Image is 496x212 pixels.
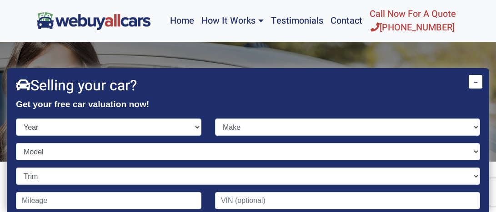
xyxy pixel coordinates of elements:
[198,4,267,38] a: How It Works
[16,77,480,94] h2: Selling your car?
[16,99,149,109] strong: Get your free car valuation now!
[327,4,366,38] a: Contact
[16,192,201,209] input: Mileage
[215,192,480,209] input: VIN (optional)
[267,4,327,38] a: Testimonials
[166,4,198,38] a: Home
[366,4,460,38] a: Call Now For A Quote[PHONE_NUMBER]
[37,12,150,30] img: We Buy All Cars in NJ logo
